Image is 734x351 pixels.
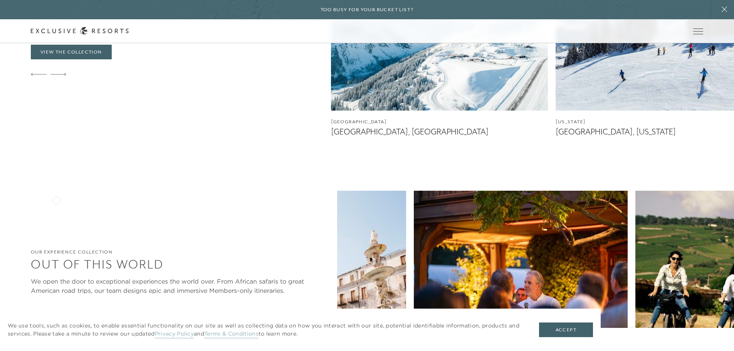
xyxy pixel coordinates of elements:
p: We use tools, such as cookies, to enable essential functionality on our site as well as collectin... [8,322,524,338]
a: View The Collection [31,45,112,59]
button: Accept [539,322,593,337]
h6: Our Experience Collection [31,249,329,256]
h6: Too busy for your bucket list? [321,6,414,13]
a: Privacy Policy [155,330,194,338]
a: Terms & Conditions [204,330,259,338]
figcaption: [GEOGRAPHIC_DATA] [331,118,548,126]
figcaption: [GEOGRAPHIC_DATA], [GEOGRAPHIC_DATA] [331,127,548,137]
div: We open the door to exceptional experiences the world over. From African safaris to great America... [31,277,329,295]
button: Open navigation [693,29,703,34]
